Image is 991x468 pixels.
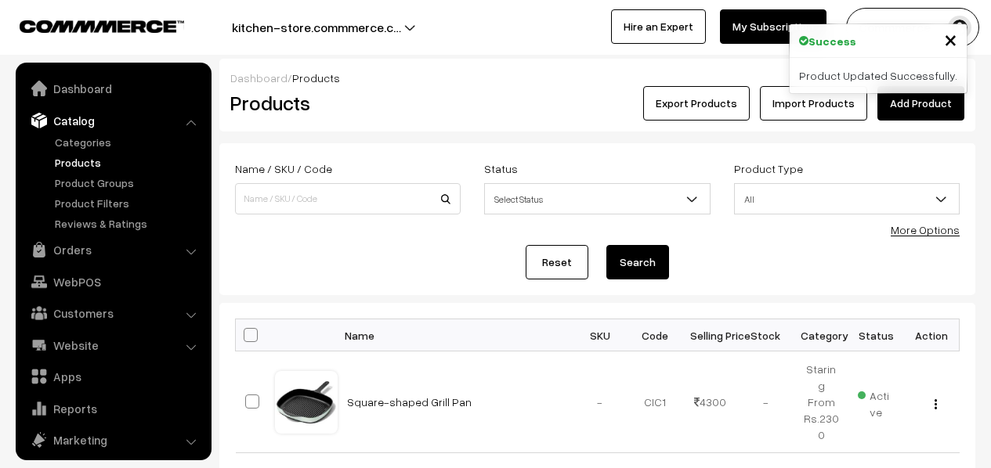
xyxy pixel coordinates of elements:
img: Menu [935,399,937,409]
button: Commmerce [846,8,979,47]
img: COMMMERCE [20,20,184,32]
td: - [738,351,794,453]
a: Import Products [760,86,867,121]
a: COMMMERCE [20,16,157,34]
div: / [230,70,964,86]
label: Status [484,160,518,177]
div: Product Updated Successfully. [790,58,967,93]
a: Product Filters [51,195,206,211]
td: 4300 [683,351,739,453]
button: Close [944,27,957,51]
th: SKU [573,319,628,351]
span: Select Status [484,183,710,214]
a: WebPOS [20,268,206,296]
a: Marketing [20,426,206,454]
a: Product Groups [51,175,206,191]
a: Dashboard [230,71,288,85]
a: Reset [526,245,588,279]
a: Categories [51,134,206,150]
button: kitchen-store.commmerce.c… [177,8,456,47]
h2: Products [230,91,459,115]
a: Customers [20,299,206,327]
a: Hire an Expert [611,9,706,44]
th: Selling Price [683,319,739,351]
th: Stock [738,319,794,351]
input: Name / SKU / Code [235,183,461,214]
strong: Success [808,33,856,49]
th: Category [794,319,849,351]
span: Products [292,71,340,85]
td: Staring From Rs.2300 [794,351,849,453]
label: Product Type [734,160,803,177]
a: Website [20,331,206,359]
label: Name / SKU / Code [235,160,332,177]
a: Reports [20,394,206,423]
a: Apps [20,362,206,391]
span: All [734,183,960,214]
a: Dashboard [20,74,206,103]
button: Search [606,245,669,279]
a: My Subscription [720,9,826,44]
a: Reviews & Ratings [51,215,206,232]
button: Export Products [643,86,750,121]
span: × [944,24,957,53]
th: Name [338,319,573,351]
a: Orders [20,236,206,264]
span: Select Status [485,185,709,213]
th: Action [904,319,960,351]
a: Add Product [877,86,964,121]
a: More Options [891,223,960,236]
td: CIC1 [628,351,683,453]
th: Status [848,319,904,351]
a: Square-shaped Grill Pan [347,395,472,409]
td: - [573,351,628,453]
th: Code [628,319,683,351]
a: Products [51,154,206,171]
span: Active [858,383,895,420]
span: All [735,185,959,213]
img: user [948,16,971,39]
a: Catalog [20,106,206,135]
